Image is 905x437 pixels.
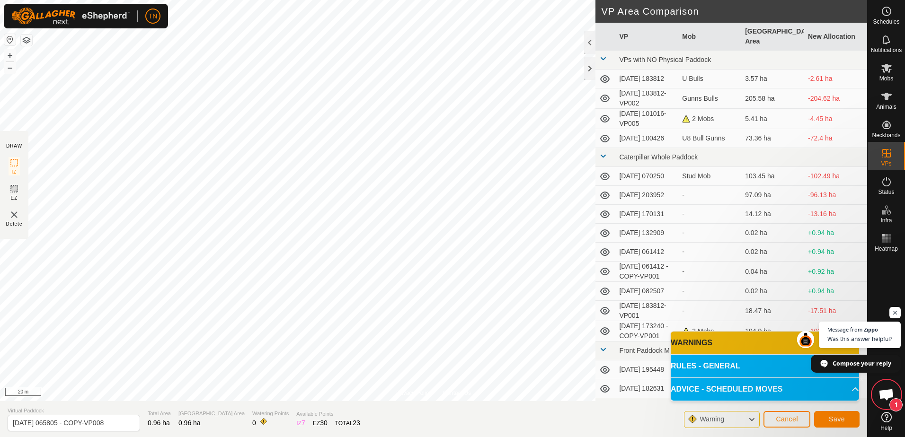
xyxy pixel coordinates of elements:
[880,218,892,223] span: Infra
[149,11,158,21] span: TN
[804,243,867,262] td: +0.94 ha
[601,6,867,17] h2: VP Area Comparison
[671,332,859,354] p-accordion-header: WARNINGS
[741,167,804,186] td: 103.45 ha
[615,186,678,205] td: [DATE] 203952
[671,378,859,401] p-accordion-header: ADVICE - SCHEDULED MOVES
[876,104,896,110] span: Animals
[804,205,867,224] td: -13.16 ha
[9,209,20,220] img: VP
[619,56,711,63] span: VPs with NO Physical Paddock
[833,355,891,372] span: Compose your reply
[741,282,804,301] td: 0.02 ha
[804,129,867,148] td: -72.4 ha
[875,246,898,252] span: Heatmap
[615,88,678,109] td: [DATE] 183812-VP002
[335,418,360,428] div: TOTAL
[682,171,737,181] div: Stud Mob
[741,243,804,262] td: 0.02 ha
[615,301,678,321] td: [DATE] 183812-VP001
[741,224,804,243] td: 0.02 ha
[682,94,737,104] div: Gunns Bulls
[682,228,737,238] div: -
[682,286,737,296] div: -
[615,360,678,379] td: [DATE] 195448
[804,109,867,129] td: -4.45 ha
[814,411,860,428] button: Save
[804,23,867,51] th: New Allocation
[741,129,804,148] td: 73.36 ha
[827,334,892,343] span: Was this answer helpful?
[741,109,804,129] td: 5.41 ha
[889,398,903,411] span: 1
[11,194,18,201] span: EZ
[615,23,678,51] th: VP
[872,380,901,409] div: Open chat
[296,410,360,418] span: Available Points
[700,415,724,423] span: Warning
[682,133,737,143] div: U8 Bull Gunns
[878,189,894,195] span: Status
[868,408,905,435] a: Help
[615,321,678,341] td: [DATE] 173240 - COPY-VP001
[615,243,678,262] td: [DATE] 061412
[353,419,360,427] span: 23
[804,282,867,301] td: +0.94 ha
[615,167,678,186] td: [DATE] 070250
[4,62,16,73] button: –
[4,50,16,61] button: +
[804,70,867,88] td: -2.61 ha
[682,114,737,124] div: 2 Mobs
[21,35,32,46] button: Map Layers
[615,224,678,243] td: [DATE] 132909
[741,23,804,51] th: [GEOGRAPHIC_DATA] Area
[804,321,867,341] td: -103.94 ha
[682,326,737,336] div: 2 Mobs
[741,205,804,224] td: 14.12 ha
[741,321,804,341] td: 104.9 ha
[741,186,804,205] td: 97.09 ha
[879,76,893,81] span: Mobs
[443,389,471,397] a: Contact Us
[320,419,328,427] span: 30
[252,410,289,418] span: Watering Points
[741,70,804,88] td: 3.57 ha
[615,70,678,88] td: [DATE] 183812
[741,88,804,109] td: 205.58 ha
[682,247,737,257] div: -
[619,153,698,161] span: Caterpillar Whole Paddock
[804,167,867,186] td: -102.49 ha
[741,301,804,321] td: 18.47 ha
[804,224,867,243] td: +0.94 ha
[880,425,892,431] span: Help
[671,360,740,372] span: RULES - GENERAL
[741,262,804,282] td: 0.04 ha
[871,47,902,53] span: Notifications
[11,8,130,25] img: Gallagher Logo
[178,410,245,418] span: [GEOGRAPHIC_DATA] Area
[615,129,678,148] td: [DATE] 100426
[682,209,737,219] div: -
[615,205,678,224] td: [DATE] 170131
[615,109,678,129] td: [DATE] 101016-VP005
[671,384,782,395] span: ADVICE - SCHEDULED MOVES
[776,415,798,423] span: Cancel
[804,301,867,321] td: -17.51 ha
[671,337,712,349] span: WARNINGS
[296,418,305,428] div: IZ
[872,132,900,138] span: Neckbands
[4,34,16,45] button: Reset Map
[763,411,810,428] button: Cancel
[864,327,878,332] span: Zippo
[881,161,891,166] span: VPs
[682,190,737,200] div: -
[829,415,845,423] span: Save
[615,262,678,282] td: [DATE] 061412 - COPY-VP001
[178,419,201,427] span: 0.96 ha
[302,419,305,427] span: 7
[682,267,737,277] div: -
[804,186,867,205] td: -96.13 ha
[615,379,678,398] td: [DATE] 182631
[8,407,140,415] span: Virtual Paddock
[6,220,23,227] span: Delete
